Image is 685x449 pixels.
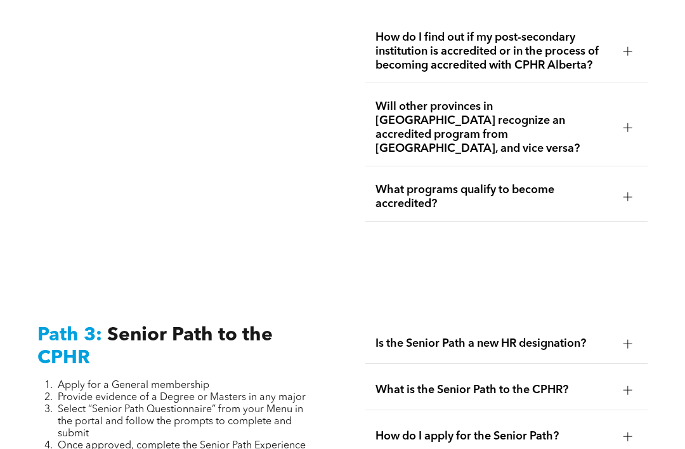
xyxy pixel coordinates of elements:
span: Is the Senior Path a new HR designation? [375,337,613,351]
span: Path 3: [37,326,102,345]
span: CPHR [37,349,90,368]
span: What programs qualify to become accredited? [375,184,613,211]
span: How do I find out if my post-secondary institution is accredited or in the process of becoming ac... [375,31,613,73]
span: Will other provinces in [GEOGRAPHIC_DATA] recognize an accredited program from [GEOGRAPHIC_DATA],... [375,100,613,156]
span: Senior Path to the [107,326,273,345]
span: Apply for a General membership [58,381,209,391]
span: How do I apply for the Senior Path? [375,430,613,444]
span: Provide evidence of a Degree or Masters in any major [58,393,306,403]
span: What is the Senior Path to the CPHR? [375,384,613,398]
span: Select “Senior Path Questionnaire” from your Menu in the portal and follow the prompts to complet... [58,405,303,439]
